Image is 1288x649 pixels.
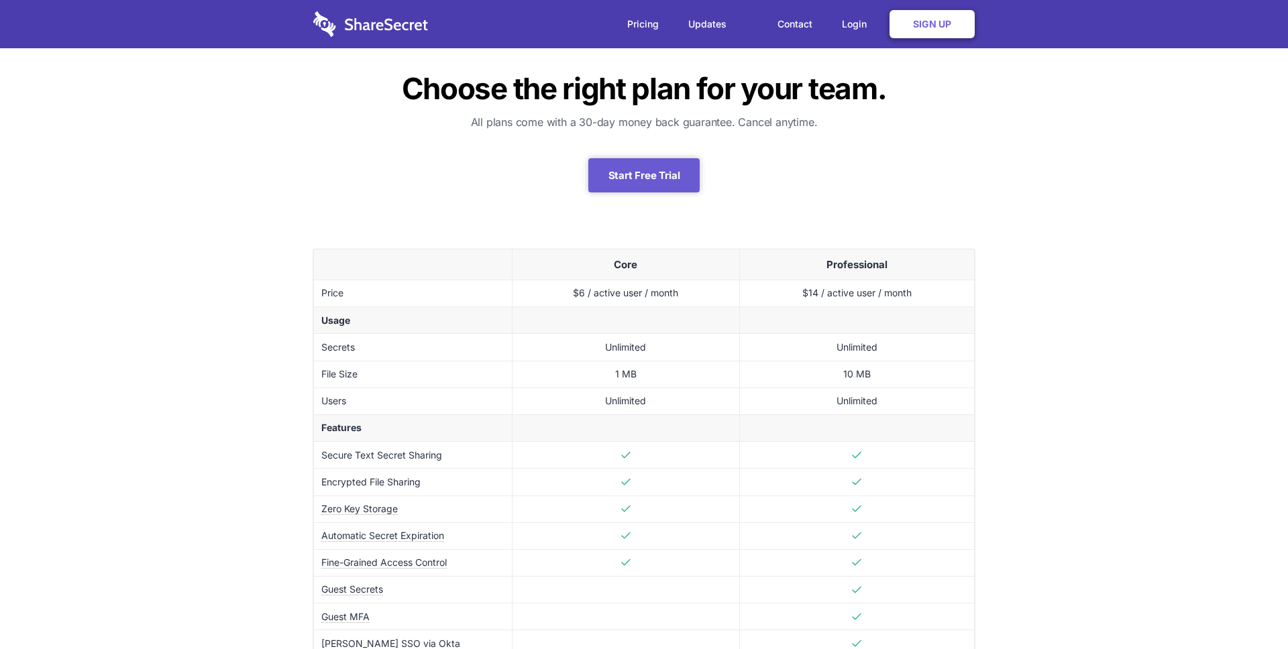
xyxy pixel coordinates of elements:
th: Professional [739,249,974,280]
td: Secure Text Secret Sharing [314,442,513,469]
a: Sign Up [890,10,975,38]
span: Guest Secrets [321,583,383,595]
td: 10 MB [739,361,974,388]
td: Usage [314,307,513,334]
th: Core [512,249,739,280]
td: Users [314,388,513,414]
td: $6 / active user / month [512,280,739,307]
td: Secrets [314,334,513,361]
td: 1 MB [512,361,739,388]
img: logo-wordmark-white-trans-d4663122ce5f474addd5e946df7df03e33cb6a1c49d2221995e7729f52c070b2.svg [313,11,428,37]
td: File Size [314,361,513,388]
a: Pricing [614,3,672,45]
a: Start Free Trial [588,158,700,192]
td: Encrypted File Sharing [314,469,513,495]
h3: All plans come with a 30-day money back guarantee. Cancel anytime. [313,114,975,130]
td: Features [314,414,513,441]
h1: Choose the right plan for your team. [313,74,975,103]
td: Unlimited [739,388,974,414]
span: Fine-Grained Access Control [321,556,447,569]
span: Zero Key Storage [321,503,398,515]
td: Unlimited [512,388,739,414]
td: $14 / active user / month [739,280,974,307]
a: Login [828,3,887,45]
span: Automatic Secret Expiration [321,530,444,542]
span: Guest MFA [321,611,370,623]
td: Price [314,280,513,307]
td: Unlimited [512,334,739,361]
td: Unlimited [739,334,974,361]
a: Contact [764,3,826,45]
